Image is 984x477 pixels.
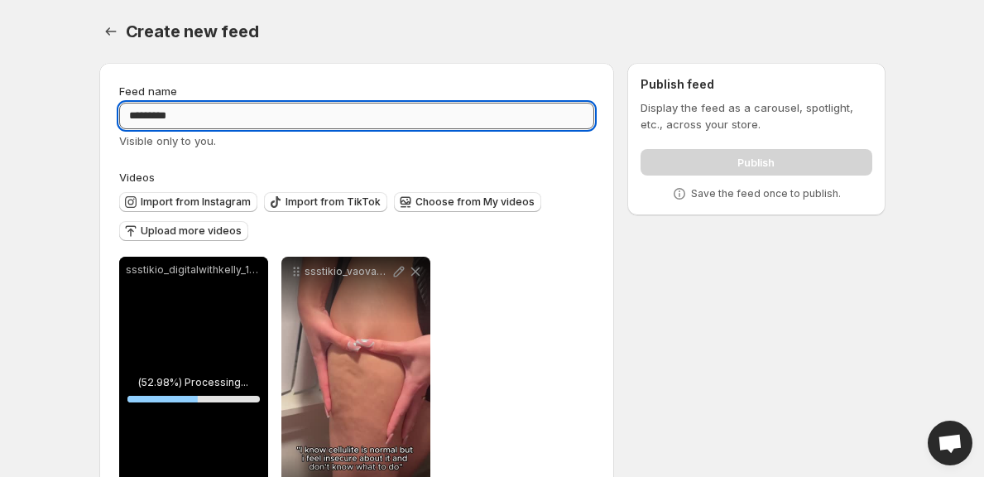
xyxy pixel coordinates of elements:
[415,195,535,209] span: Choose from My videos
[119,221,248,241] button: Upload more videos
[141,224,242,238] span: Upload more videos
[119,171,155,184] span: Videos
[928,421,972,465] a: Open chat
[99,20,122,43] button: Settings
[141,195,251,209] span: Import from Instagram
[641,99,871,132] p: Display the feed as a carousel, spotlight, etc., across your store.
[394,192,541,212] button: Choose from My videos
[691,187,841,200] p: Save the feed once to publish.
[119,192,257,212] button: Import from Instagram
[286,195,381,209] span: Import from TikTok
[119,84,177,98] span: Feed name
[126,263,262,277] p: ssstikio_digitalwithkelly_1754073786945
[264,192,387,212] button: Import from TikTok
[119,134,216,147] span: Visible only to you.
[305,265,391,278] p: ssstikio_vaovacshop_1754073558814
[126,22,259,41] span: Create new feed
[641,76,871,93] h2: Publish feed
